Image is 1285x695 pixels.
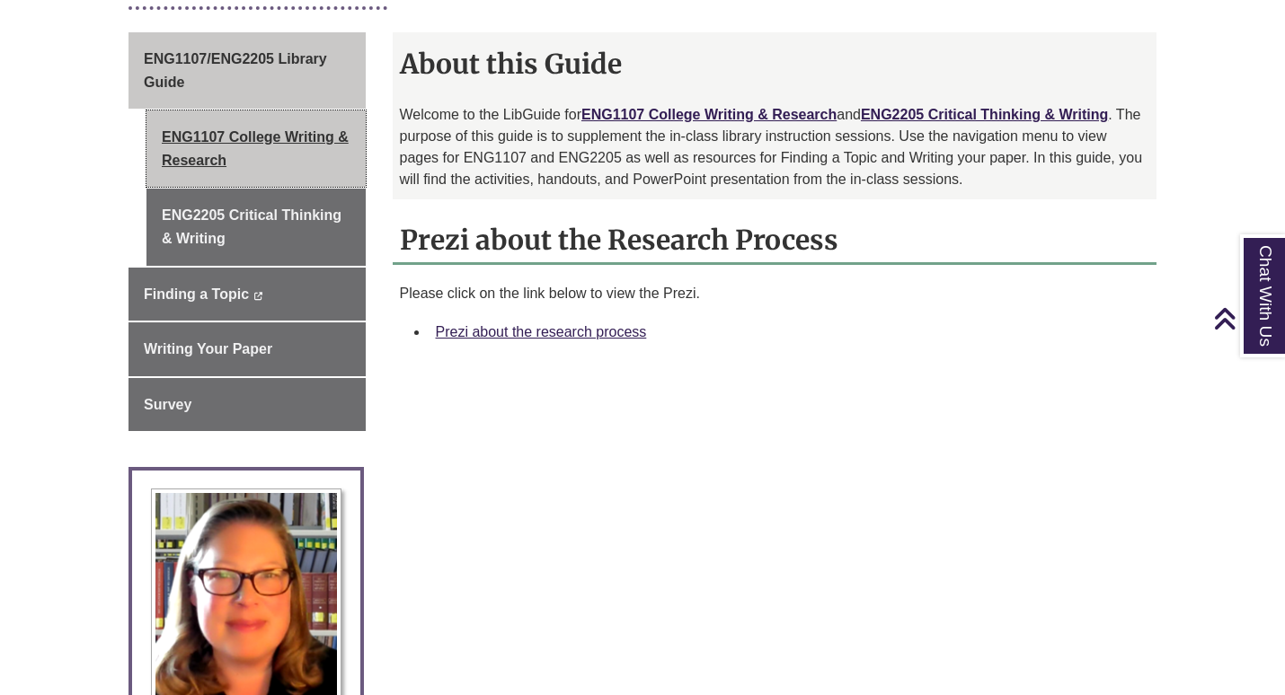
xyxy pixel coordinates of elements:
[581,107,837,122] a: ENG1107 College Writing & Research
[1213,306,1281,330] a: Back to Top
[128,268,366,321] a: Finding a Topic
[144,341,272,356] span: Writing Your Paper
[861,107,1108,122] a: ENG2205 Critical Thinking & Writing
[400,104,1150,190] p: Welcome to the LibGuide for and . The purpose of this guide is to supplement the in-class library...
[144,51,327,90] span: ENG1107/ENG2205 Library Guide
[393,41,1157,86] h2: About this Guide
[144,286,249,302] span: Finding a Topic
[400,283,1150,304] p: Please click on the link below to view the Prezi.
[128,322,366,376] a: Writing Your Paper
[146,110,366,187] a: ENG1107 College Writing & Research
[144,397,191,412] span: Survey
[436,324,647,339] a: Prezi about the research process
[128,378,366,432] a: Survey
[253,292,262,300] i: This link opens in a new window
[146,189,366,265] a: ENG2205 Critical Thinking & Writing
[393,217,1157,265] h2: Prezi about the Research Process
[128,32,366,431] div: Guide Page Menu
[128,32,366,109] a: ENG1107/ENG2205 Library Guide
